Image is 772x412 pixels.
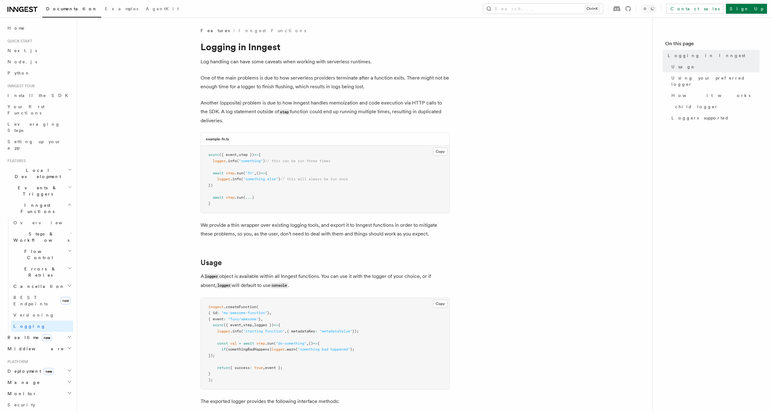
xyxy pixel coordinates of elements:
span: .run [234,195,243,200]
span: : [224,317,226,321]
button: Local Development [5,165,73,182]
code: logger [204,274,219,279]
span: , [241,323,243,327]
span: Realtime [5,334,52,341]
span: Home [7,25,25,31]
span: , [269,311,272,315]
span: val [230,341,237,346]
span: , [285,329,287,333]
span: .createFunction [224,305,256,309]
span: => [254,153,258,157]
a: REST Endpointsnew [11,292,73,309]
span: async [208,153,219,157]
span: logger [217,329,230,333]
p: A object is available within all Inngest functions. You can use it with the logger of your choice... [201,272,450,290]
span: Next.js [7,48,37,53]
span: ( [256,305,258,309]
button: Realtimenew [5,332,73,343]
span: : [250,366,252,370]
code: console [271,283,288,288]
span: Setting up your app [7,139,61,150]
span: logger }) [254,323,274,327]
a: Documentation [42,2,101,17]
span: ( [243,171,245,175]
span: { metadataKey [287,329,315,333]
button: Deploymentnew [5,366,73,377]
a: AgentKit [142,2,182,17]
span: Cancellation [11,283,65,289]
span: Examples [105,6,138,11]
span: await [213,171,224,175]
span: Install the SDK [7,93,72,98]
a: Loggers supported [669,112,760,124]
span: return [217,366,230,370]
span: "do-something" [276,341,306,346]
a: Using your preferred logger [669,72,760,90]
span: AgentKit [146,6,179,11]
p: Log handling can have some caveats when working with serverless runtimes. [201,57,450,66]
span: step }) [239,153,254,157]
span: } [258,317,261,321]
span: ) [263,159,265,163]
button: Cancellation [11,281,73,292]
span: .warn [285,347,296,351]
span: new [42,334,52,341]
a: How it works [669,90,760,101]
span: Loggers supported [671,115,729,121]
span: Your first Functions [7,104,45,115]
span: ({ event [219,153,237,157]
span: () [256,171,261,175]
span: }) [208,183,213,187]
a: Python [5,67,73,79]
span: ( [237,159,239,163]
span: Middleware [5,346,64,352]
span: new [60,297,71,304]
a: Logging in Inngest [665,50,760,61]
span: Platform [5,359,28,364]
span: Using your preferred logger [671,75,760,87]
a: child logger [673,101,760,112]
a: Versioning [11,309,73,321]
button: Flow Control [11,246,73,263]
span: : [217,311,219,315]
span: await [213,195,224,200]
a: Overview [11,217,73,228]
span: } [208,371,211,376]
span: : [315,329,317,333]
button: Middleware [5,343,73,354]
span: .info [226,159,237,163]
span: Logging [13,324,46,329]
span: ( [274,341,276,346]
button: Search...Ctrl+K [483,4,603,14]
span: Events & Triggers [5,185,68,197]
span: REST Endpoints [13,295,48,306]
span: { id [208,311,217,315]
span: { event [208,317,224,321]
span: ( [241,329,243,333]
span: .info [230,329,241,333]
span: step [226,195,234,200]
span: Usage [671,64,694,70]
span: Manage [5,379,40,385]
span: Documentation [46,6,97,11]
span: , [237,153,239,157]
span: , [263,366,265,370]
span: Inngest Functions [5,202,67,215]
span: Deployment [5,368,54,374]
span: step [256,341,265,346]
code: logger [216,283,232,288]
span: How it works [671,92,751,99]
span: Features [201,27,230,34]
span: // this will always be run once [280,177,348,181]
a: Inngest Functions [239,27,306,34]
kbd: Ctrl+K [585,6,599,12]
a: Sign Up [726,4,767,14]
p: Another (opposite) problem is due to how Inngest handles memoization and code execution via HTTP ... [201,99,450,125]
span: "starting function" [243,329,285,333]
span: Quick start [5,39,32,44]
button: Toggle dark mode [641,5,656,12]
a: Usage [669,61,760,72]
span: Local Development [5,167,68,180]
span: { [278,323,280,327]
span: await [243,341,254,346]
